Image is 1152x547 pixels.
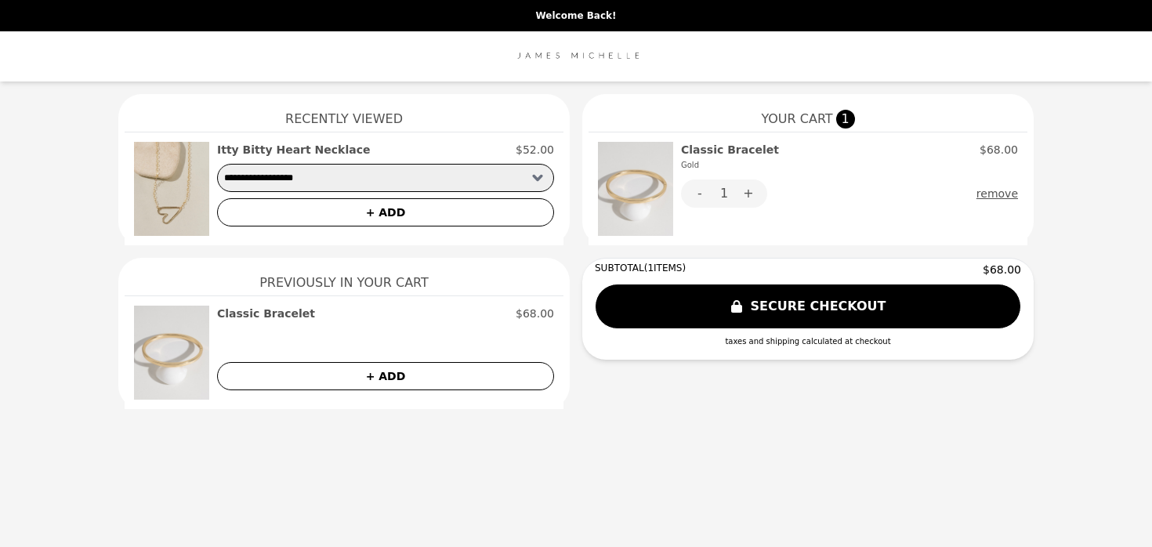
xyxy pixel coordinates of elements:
[516,306,554,321] p: $68.00
[595,335,1021,347] div: taxes and shipping calculated at checkout
[595,284,1021,329] button: SECURE CHECKOUT
[217,306,315,321] h2: Classic Bracelet
[134,142,209,236] img: Itty Bitty Heart Necklace
[598,142,673,236] img: Classic Bracelet
[217,164,554,192] select: Select a product variant
[595,263,644,273] span: SUBTOTAL
[836,110,855,129] span: 1
[217,198,554,226] button: + ADD
[217,142,370,158] h2: Itty Bitty Heart Necklace
[730,179,767,208] button: +
[644,263,686,273] span: ( 1 ITEMS)
[217,362,554,390] button: + ADD
[510,41,642,72] img: Brand Logo
[134,306,209,400] img: Classic Bracelet
[125,258,563,295] h1: Previously In Your Cart
[681,158,779,173] div: Gold
[681,179,719,208] button: -
[976,179,1018,208] button: remove
[516,142,554,158] p: $52.00
[983,262,1021,277] span: $68.00
[980,142,1018,158] p: $68.00
[9,9,1143,22] p: Welcome Back!
[719,179,730,208] div: 1
[761,110,832,129] span: YOUR CART
[125,94,563,132] h1: Recently Viewed
[681,142,779,173] h2: Classic Bracelet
